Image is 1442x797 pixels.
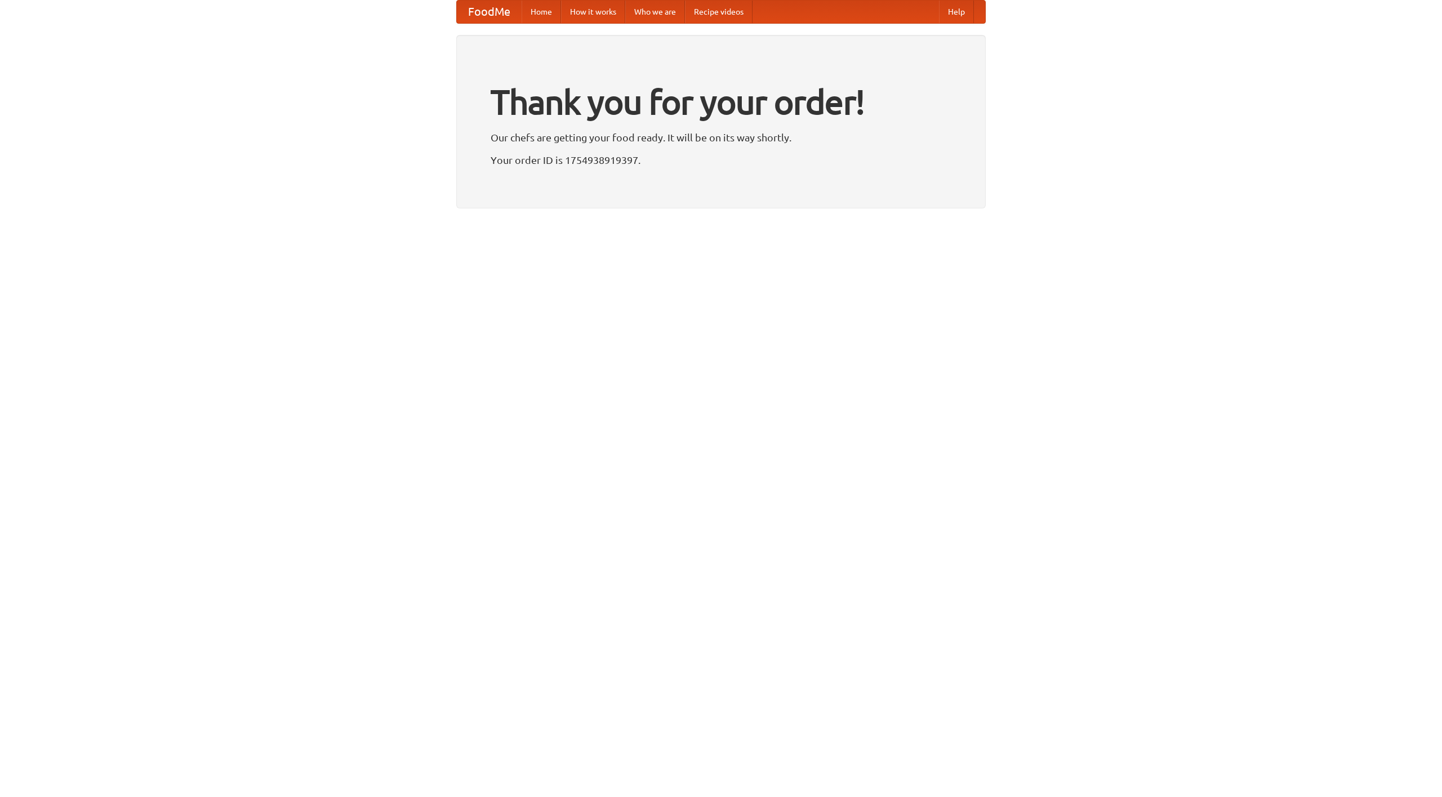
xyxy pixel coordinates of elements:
a: Who we are [625,1,685,23]
a: FoodMe [457,1,522,23]
p: Our chefs are getting your food ready. It will be on its way shortly. [491,129,951,146]
a: Help [939,1,974,23]
a: Home [522,1,561,23]
h1: Thank you for your order! [491,75,951,129]
a: How it works [561,1,625,23]
a: Recipe videos [685,1,753,23]
p: Your order ID is 1754938919397. [491,152,951,168]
